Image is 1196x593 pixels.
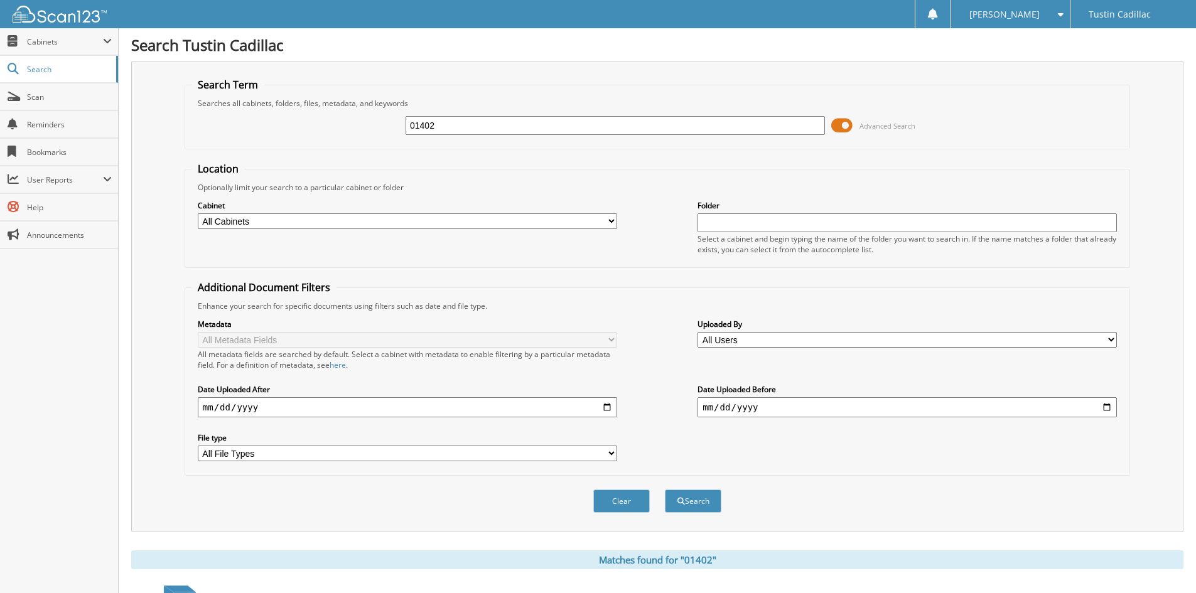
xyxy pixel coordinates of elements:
[698,397,1117,417] input: end
[198,432,617,443] label: File type
[27,119,112,130] span: Reminders
[198,397,617,417] input: start
[698,200,1117,211] label: Folder
[191,280,337,294] legend: Additional Document Filters
[198,349,617,370] div: All metadata fields are searched by default. Select a cabinet with metadata to enable filtering b...
[27,230,112,240] span: Announcements
[191,182,1123,193] div: Optionally limit your search to a particular cabinet or folder
[593,489,650,513] button: Clear
[191,78,264,92] legend: Search Term
[198,384,617,395] label: Date Uploaded After
[27,64,110,75] span: Search
[131,550,1183,569] div: Matches found for "01402"
[859,121,915,131] span: Advanced Search
[27,92,112,102] span: Scan
[191,301,1123,311] div: Enhance your search for specific documents using filters such as date and file type.
[698,384,1117,395] label: Date Uploaded Before
[198,319,617,329] label: Metadata
[1089,11,1151,18] span: Tustin Cadillac
[969,11,1040,18] span: [PERSON_NAME]
[27,147,112,158] span: Bookmarks
[27,174,103,185] span: User Reports
[13,6,107,23] img: scan123-logo-white.svg
[665,489,721,513] button: Search
[698,233,1117,255] div: Select a cabinet and begin typing the name of the folder you want to search in. If the name match...
[330,360,346,370] a: here
[27,202,112,213] span: Help
[198,200,617,211] label: Cabinet
[27,36,103,47] span: Cabinets
[698,319,1117,329] label: Uploaded By
[191,98,1123,109] div: Searches all cabinets, folders, files, metadata, and keywords
[191,162,245,176] legend: Location
[131,35,1183,55] h1: Search Tustin Cadillac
